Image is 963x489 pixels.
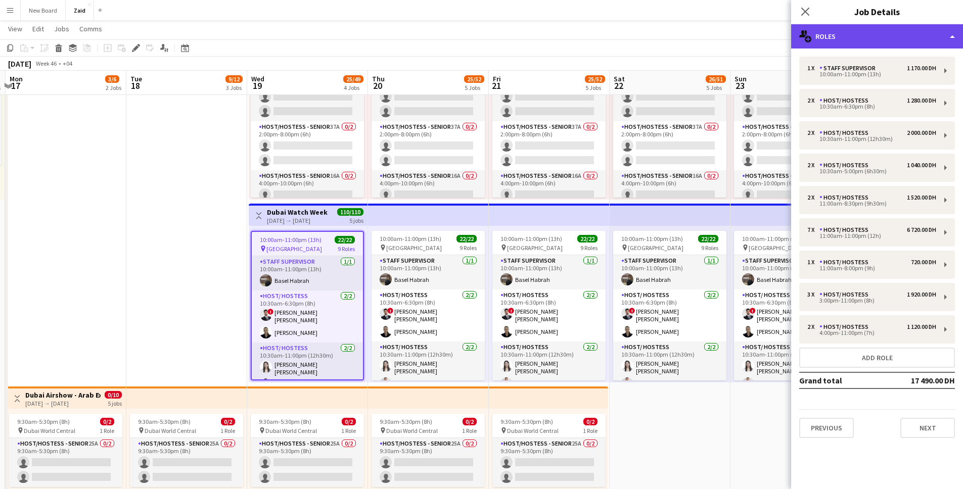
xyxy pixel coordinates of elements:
[130,74,142,83] span: Tue
[266,245,322,253] span: [GEOGRAPHIC_DATA]
[911,259,936,266] div: 720.00 DH
[79,24,102,33] span: Comms
[791,24,963,48] div: Roles
[371,80,385,91] span: 20
[492,341,606,394] app-card-role: Host/ Hostess2/210:30am-11:00pm (12h30m)[PERSON_NAME] [PERSON_NAME] [PERSON_NAME][PERSON_NAME]
[734,231,847,380] app-job-card: 10:00am-11:00pm (13h)22/22 [GEOGRAPHIC_DATA]9 RolesStaff Supervisor1/110:00am-11:00pm (13h)Basel ...
[267,208,328,217] h3: Dubai Watch Week
[54,24,69,33] span: Jobs
[583,427,598,434] span: 1 Role
[749,244,804,252] span: [GEOGRAPHIC_DATA]
[819,65,880,72] div: Staff Supervisor
[807,226,819,233] div: 7 x
[75,22,106,35] a: Comms
[807,169,936,174] div: 10:30am-5:00pm (6h30m)
[260,236,322,243] span: 10:00am-11:00pm (13h)
[907,323,936,330] div: 1 120.00 DH
[891,372,955,388] td: 17 490.00 DH
[907,65,936,72] div: 1 170.00 DH
[372,438,485,487] app-card-role: Host/Hostess - Senior25A0/29:30am-5:30pm (8h)
[807,104,936,109] div: 10:30am-6:30pm (8h)
[734,48,847,198] div: 10:00am-10:00pm (12h)0/6 [GEOGRAPHIC_DATA]3 RolesHost/Hostess - Senior30A0/210:00am-4:00pm (6h) H...
[9,438,122,487] app-card-role: Host/Hostess - Senior25A0/29:30am-5:30pm (8h)
[372,414,485,487] app-job-card: 9:30am-5:30pm (8h)0/2 Dubai World Central1 RoleHost/Hostess - Senior25A0/29:30am-5:30pm (8h)
[130,438,243,487] app-card-role: Host/Hostess - Senior25A0/29:30am-5:30pm (8h)
[819,162,873,169] div: Host/ Hostess
[465,84,484,91] div: 5 Jobs
[508,308,514,314] span: !
[250,80,264,91] span: 19
[28,22,48,35] a: Edit
[492,414,606,487] app-job-card: 9:30am-5:30pm (8h)0/2 Dubai World Central1 RoleHost/Hostess - Senior25A0/29:30am-5:30pm (8h)
[259,418,311,425] span: 9:30am-5:30pm (8h)
[907,226,936,233] div: 6 720.00 DH
[807,97,819,104] div: 2 x
[372,74,385,83] span: Thu
[799,348,955,368] button: Add role
[807,129,819,136] div: 2 x
[614,74,625,83] span: Sat
[386,427,438,434] span: Dubai World Central
[907,194,936,201] div: 1 520.00 DH
[8,24,22,33] span: View
[613,170,726,219] app-card-role: Host/Hostess - Senior16A0/24:00pm-10:00pm (6h)
[507,244,563,252] span: [GEOGRAPHIC_DATA]
[341,427,356,434] span: 1 Role
[8,80,23,91] span: 17
[819,291,873,298] div: Host/ Hostess
[252,343,363,395] app-card-role: Host/ Hostess2/210:30am-11:00pm (12h30m)[PERSON_NAME] [PERSON_NAME] [PERSON_NAME]
[577,235,598,242] span: 22/22
[145,427,196,434] span: Dubai World Central
[492,72,606,121] app-card-role: Host/Hostess - Senior30A0/210:00am-4:00pm (6h)
[621,235,683,242] span: 10:00am-11:00pm (13h)
[807,298,936,303] div: 3:00pm-11:00pm (8h)
[585,84,605,91] div: 5 Jobs
[21,1,66,20] button: New Board
[372,231,485,380] app-job-card: 10:00am-11:00pm (13h)22/22 [GEOGRAPHIC_DATA]9 RolesStaff Supervisor1/110:00am-11:00pm (13h)Basel ...
[613,255,726,289] app-card-role: Staff Supervisor1/110:00am-11:00pm (13h)Basel Habrah
[698,235,718,242] span: 22/22
[66,1,94,20] button: Zaid
[24,427,75,434] span: Dubai World Central
[628,244,683,252] span: [GEOGRAPHIC_DATA]
[335,236,355,243] span: 22/22
[342,418,356,425] span: 0/2
[267,309,273,315] span: !
[251,414,364,487] app-job-card: 9:30am-5:30pm (8h)0/2 Dubai World Central1 RoleHost/Hostess - Senior25A0/29:30am-5:30pm (8h)
[460,244,477,252] span: 9 Roles
[492,231,606,380] div: 10:00am-11:00pm (13h)22/22 [GEOGRAPHIC_DATA]9 RolesStaff Supervisor1/110:00am-11:00pm (13h)Basel ...
[463,418,477,425] span: 0/2
[613,121,726,170] app-card-role: Host/Hostess - Senior37A0/22:00pm-8:00pm (6h)
[734,341,847,394] app-card-role: Host/ Hostess2/210:30am-11:00pm (12h30m)[PERSON_NAME] [PERSON_NAME] [PERSON_NAME][PERSON_NAME]
[456,235,477,242] span: 22/22
[734,255,847,289] app-card-role: Staff Supervisor1/110:00am-11:00pm (13h)Basel Habrah
[492,438,606,487] app-card-role: Host/Hostess - Senior25A0/29:30am-5:30pm (8h)
[100,427,114,434] span: 1 Role
[32,24,44,33] span: Edit
[907,129,936,136] div: 2 000.00 DH
[807,233,936,238] div: 11:00am-11:00pm (12h)
[464,75,484,83] span: 25/52
[613,48,726,198] app-job-card: 10:00am-10:00pm (12h)0/6 [GEOGRAPHIC_DATA]3 RolesHost/Hostess - Senior30A0/210:00am-4:00pm (6h) H...
[105,75,119,83] span: 3/6
[807,266,936,271] div: 11:00am-8:00pm (9h)
[33,60,59,67] span: Week 46
[9,414,122,487] div: 9:30am-5:30pm (8h)0/2 Dubai World Central1 RoleHost/Hostess - Senior25A0/29:30am-5:30pm (8h)
[380,418,432,425] span: 9:30am-5:30pm (8h)
[734,121,847,170] app-card-role: Host/Hostess - Senior37A0/22:00pm-8:00pm (6h)
[819,323,873,330] div: Host/ Hostess
[251,72,364,121] app-card-role: Host/Hostess - Senior30A0/210:00am-4:00pm (6h)
[819,259,873,266] div: Host/ Hostess
[734,170,847,219] app-card-role: Host/Hostess - Senior16A0/24:00pm-10:00pm (6h)
[900,418,955,438] button: Next
[267,217,328,224] div: [DATE] → [DATE]
[742,235,804,242] span: 10:00am-11:00pm (13h)
[380,235,441,242] span: 10:00am-11:00pm (13h)
[492,289,606,341] app-card-role: Host/ Hostess2/210:30am-6:30pm (8h)![PERSON_NAME] [PERSON_NAME][PERSON_NAME]
[799,418,854,438] button: Previous
[612,80,625,91] span: 22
